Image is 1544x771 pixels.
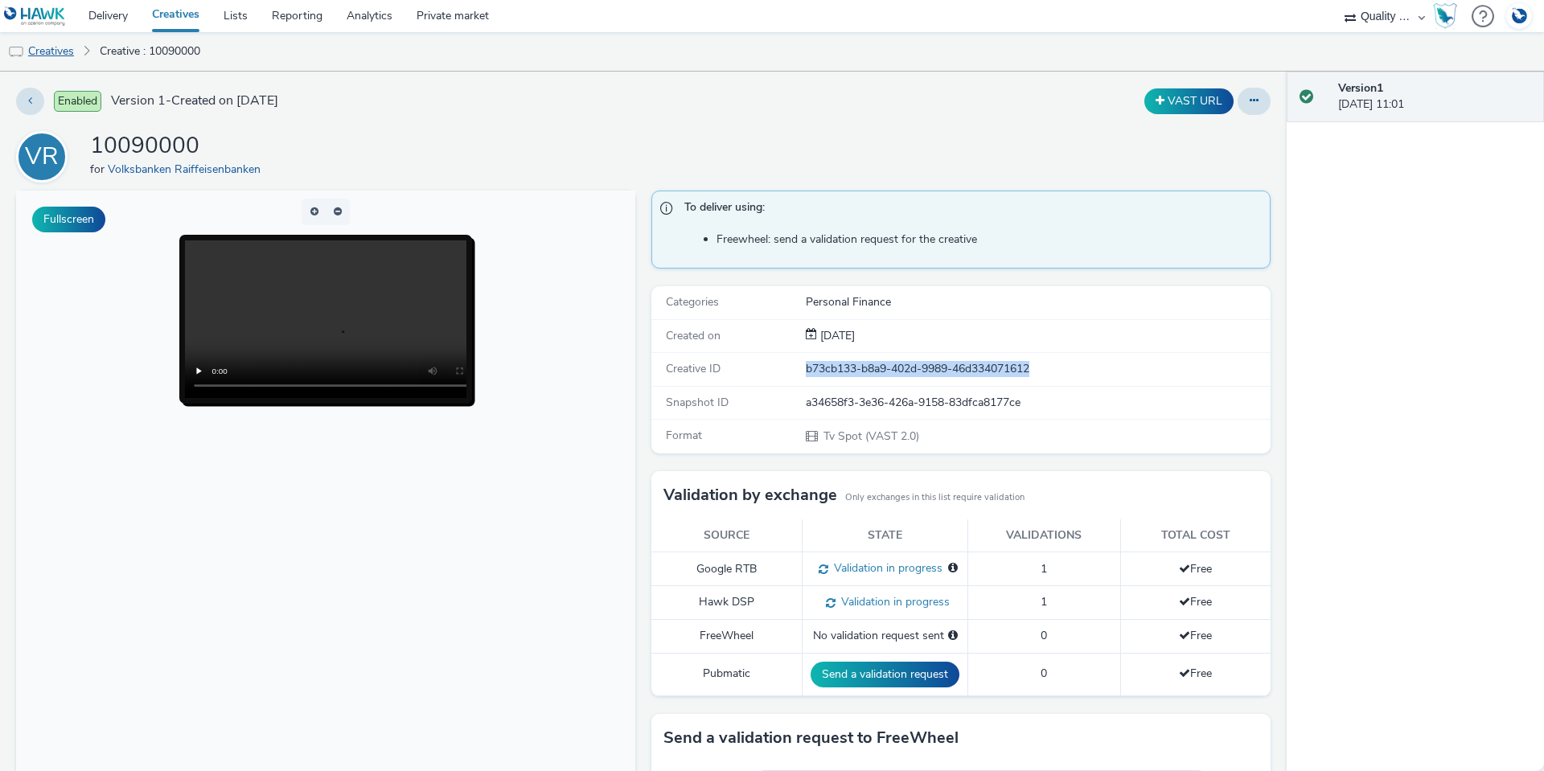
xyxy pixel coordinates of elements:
a: Creative : 10090000 [92,32,208,71]
span: 0 [1041,666,1047,681]
h3: Validation by exchange [663,483,837,507]
span: Free [1179,666,1212,681]
span: Creative ID [666,361,721,376]
div: VR [25,134,59,179]
span: Enabled [54,91,101,112]
div: Please select a deal below and click on Send to send a validation request to FreeWheel. [948,628,958,644]
a: VR [16,149,74,164]
td: FreeWheel [651,620,803,653]
span: Free [1179,594,1212,609]
span: 1 [1041,561,1047,576]
button: VAST URL [1144,88,1234,114]
span: [DATE] [817,328,855,343]
span: Free [1179,628,1212,643]
div: No validation request sent [811,628,959,644]
th: Validations [968,519,1120,552]
span: Validation in progress [828,560,942,576]
li: Freewheel: send a validation request for the creative [717,232,1262,248]
span: 0 [1041,628,1047,643]
a: Volksbanken Raiffeisenbanken [108,162,267,177]
h1: 10090000 [90,131,267,162]
div: Creation 26 September 2025, 11:01 [817,328,855,344]
span: Format [666,428,702,443]
span: 1 [1041,594,1047,609]
span: To deliver using: [684,199,1254,220]
th: Source [651,519,803,552]
a: Hawk Academy [1433,3,1464,29]
td: Pubmatic [651,653,803,695]
strong: Version 1 [1338,80,1383,96]
span: for [90,162,108,177]
div: b73cb133-b8a9-402d-9989-46d334071612 [806,361,1269,377]
span: Version 1 - Created on [DATE] [111,92,278,110]
span: Created on [666,328,721,343]
div: Personal Finance [806,294,1269,310]
td: Google RTB [651,552,803,586]
div: [DATE] 11:01 [1338,80,1531,113]
img: Account DE [1507,3,1531,30]
h3: Send a validation request to FreeWheel [663,726,959,750]
th: Total cost [1120,519,1271,552]
td: Hawk DSP [651,586,803,620]
div: Duplicate the creative as a VAST URL [1140,88,1238,114]
span: Tv Spot (VAST 2.0) [822,429,919,444]
img: undefined Logo [4,6,66,27]
button: Send a validation request [811,662,959,687]
span: Snapshot ID [666,395,729,410]
span: Categories [666,294,719,310]
th: State [803,519,968,552]
button: Fullscreen [32,207,105,232]
span: Free [1179,561,1212,576]
img: tv [8,44,24,60]
span: Validation in progress [836,594,950,609]
img: Hawk Academy [1433,3,1457,29]
small: Only exchanges in this list require validation [845,491,1025,504]
div: a34658f3-3e36-426a-9158-83dfca8177ce [806,395,1269,411]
